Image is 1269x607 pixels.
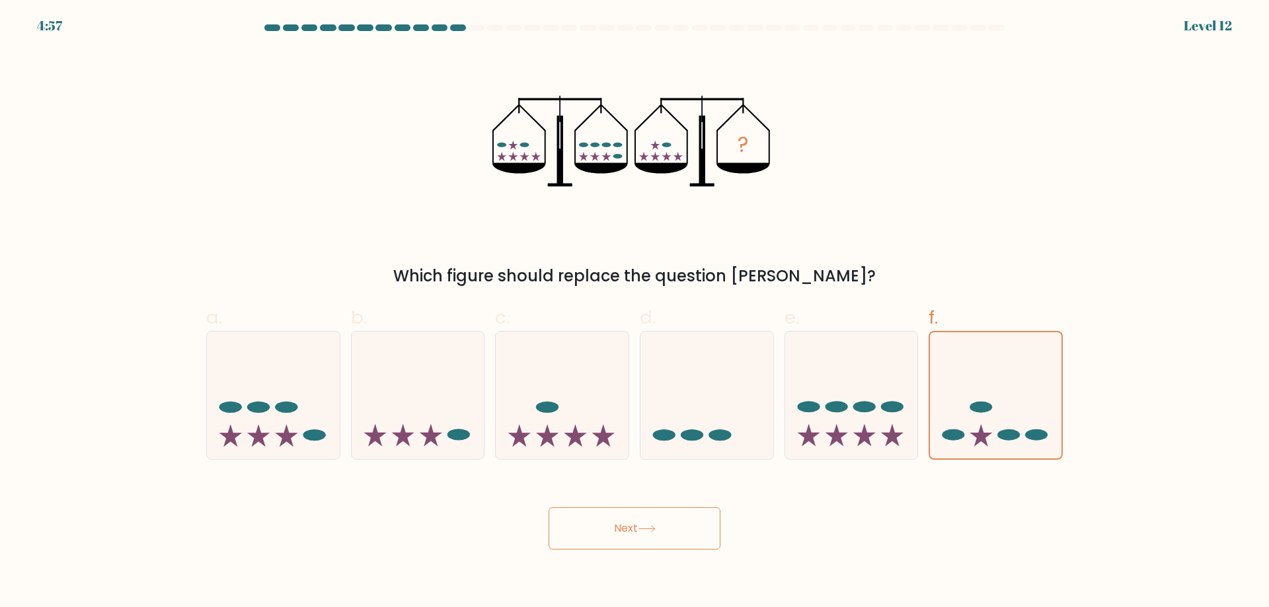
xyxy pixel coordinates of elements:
div: Which figure should replace the question [PERSON_NAME]? [214,264,1055,288]
span: c. [495,304,510,330]
div: 4:57 [37,16,62,36]
span: a. [206,304,222,330]
button: Next [549,507,720,550]
tspan: ? [738,129,749,159]
span: b. [351,304,367,330]
span: f. [929,304,938,330]
span: d. [640,304,656,330]
span: e. [785,304,799,330]
div: Level 12 [1184,16,1232,36]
